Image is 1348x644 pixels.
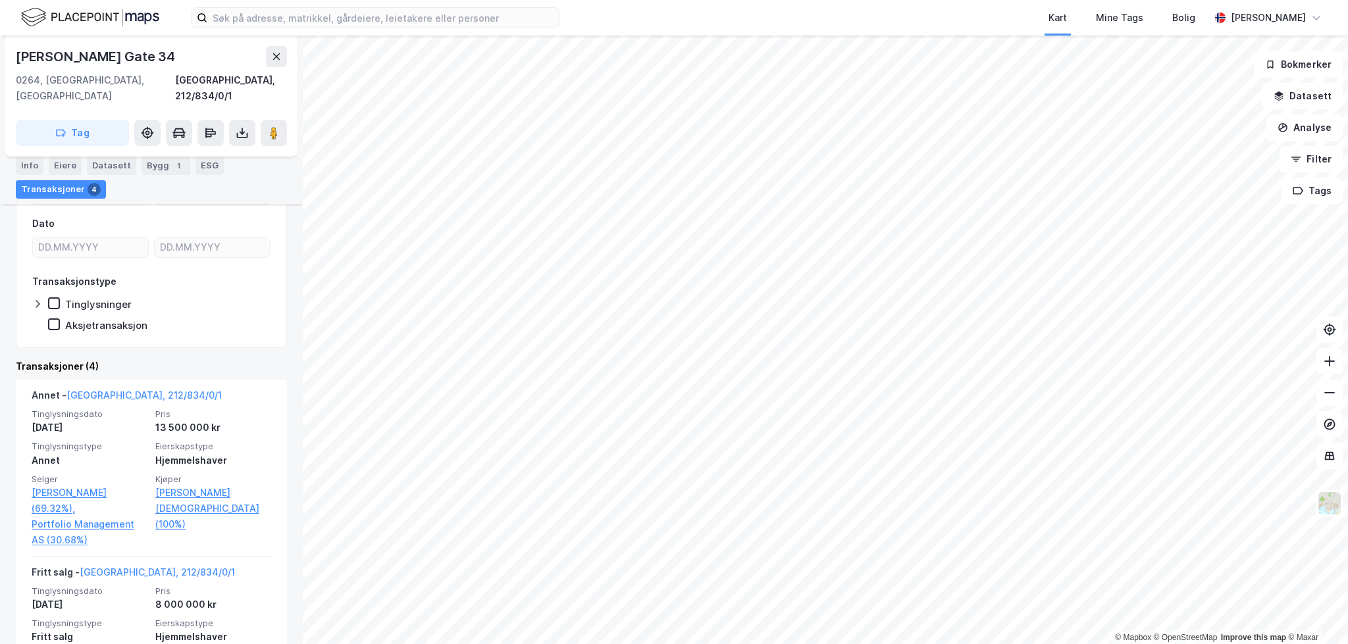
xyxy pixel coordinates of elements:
a: OpenStreetMap [1154,633,1218,642]
span: Pris [155,585,271,597]
div: Info [16,157,43,175]
button: Bokmerker [1254,51,1343,78]
span: Tinglysningstype [32,618,147,629]
span: Tinglysningsdato [32,585,147,597]
div: [PERSON_NAME] [1231,10,1306,26]
div: Transaksjonstype [32,274,117,289]
div: Eiere [49,157,82,175]
div: [DATE] [32,420,147,435]
div: [PERSON_NAME] Gate 34 [16,46,178,67]
div: 1 [172,159,185,172]
a: [PERSON_NAME][DEMOGRAPHIC_DATA] (100%) [155,485,271,532]
span: Pris [155,409,271,420]
div: Bolig [1172,10,1195,26]
div: 0264, [GEOGRAPHIC_DATA], [GEOGRAPHIC_DATA] [16,72,175,104]
div: Fritt salg - [32,564,235,585]
div: Aksjetransaksjon [65,319,147,332]
input: DD.MM.YYYY [155,237,270,257]
div: Transaksjoner (4) [16,359,287,374]
div: [DATE] [32,597,147,612]
iframe: Chat Widget [1282,581,1348,644]
span: Tinglysningstype [32,441,147,452]
button: Datasett [1262,83,1343,109]
div: Mine Tags [1096,10,1143,26]
div: [GEOGRAPHIC_DATA], 212/834/0/1 [175,72,287,104]
span: Eierskapstype [155,618,271,629]
div: Dato [32,216,55,232]
a: Portfolio Management AS (30.68%) [32,516,147,548]
span: Eierskapstype [155,441,271,452]
div: Kart [1049,10,1067,26]
input: Søk på adresse, matrikkel, gårdeiere, leietakere eller personer [207,8,559,28]
a: [PERSON_NAME] (69.32%), [32,485,147,516]
button: Filter [1280,146,1343,172]
div: Annet - [32,387,222,409]
div: Datasett [87,157,136,175]
a: Mapbox [1115,633,1151,642]
div: 13 500 000 kr [155,420,271,435]
button: Tags [1282,178,1343,204]
img: Z [1317,491,1342,516]
a: Improve this map [1221,633,1286,642]
div: Hjemmelshaver [155,453,271,468]
div: ESG [195,157,224,175]
img: logo.f888ab2527a4732fd821a326f86c7f29.svg [21,6,159,29]
span: Selger [32,474,147,485]
div: Bygg [142,157,190,175]
div: Kontrollprogram for chat [1282,581,1348,644]
span: Tinglysningsdato [32,409,147,420]
button: Tag [16,120,129,146]
span: Kjøper [155,474,271,485]
div: 4 [88,183,101,196]
a: [GEOGRAPHIC_DATA], 212/834/0/1 [80,566,235,578]
div: Transaksjoner [16,180,106,199]
div: Annet [32,453,147,468]
input: DD.MM.YYYY [33,237,148,257]
a: [GEOGRAPHIC_DATA], 212/834/0/1 [66,389,222,401]
div: Tinglysninger [65,298,132,310]
div: 8 000 000 kr [155,597,271,612]
button: Analyse [1266,114,1343,141]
